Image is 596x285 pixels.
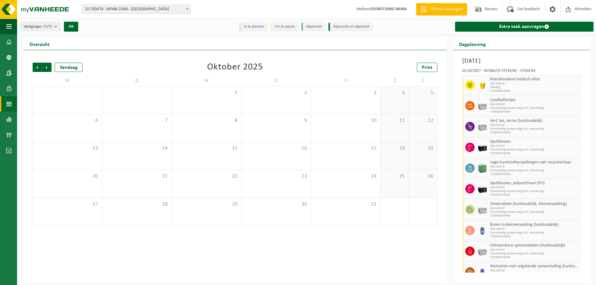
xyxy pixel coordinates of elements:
span: Restanten met ongekende samenstelling (huishoudelijk) [490,264,579,269]
span: 24 [314,173,377,180]
span: Omwisseling op aanvraag (incl. verwerking) [490,210,579,214]
span: T250002676035 [490,89,579,93]
span: T250002676034 [490,152,579,155]
img: PB-LB-0680-HPE-BK-11 [478,184,487,194]
span: 28 [105,201,168,208]
img: PB-LB-0680-HPE-GY-11 [478,101,487,110]
img: PB-LB-0680-HPE-GY-11 [478,205,487,214]
td: M [33,75,102,86]
h3: [DATE] [462,56,580,66]
span: 1 [175,90,238,96]
span: 27 [36,201,99,208]
li: Afgewerkt [301,23,325,31]
span: Spuitbussen [490,139,579,144]
span: Volgende [42,63,52,72]
span: 31 [314,201,377,208]
div: Oktober 2025 [207,63,263,72]
span: Omwisseling op aanvraag (incl. verwerking) [490,231,579,235]
span: Omwisseling op aanvraag (incl. verwerking) [490,169,579,172]
span: Risicohoudend medisch afval [490,77,579,82]
span: KGA Colli CP [490,144,579,148]
span: Afhaling [490,86,579,89]
span: 22 [175,173,238,180]
img: PB-LB-0680-HPE-GY-11 [478,247,487,256]
img: PB-LB-0680-HPE-BK-11 [478,143,487,152]
span: 2 [245,90,308,96]
span: 16 [245,145,308,152]
span: T250002676034 [490,235,579,238]
strong: DISPATCHING MIWA [370,7,407,11]
span: KGA Colli CP [490,227,579,231]
span: 18 [384,145,405,152]
span: KGA Colli CP [490,248,579,252]
span: 9 [245,117,308,124]
span: 12 [412,117,434,124]
span: 10 [314,117,377,124]
span: Print [422,65,432,70]
span: 23 [245,173,308,180]
span: Omwisseling op aanvraag (incl. verwerking) [490,127,579,131]
span: 10-783474 - MIWA CVBA - SINT-NIKLAAS [82,5,190,14]
span: 19 [412,145,434,152]
a: Extra taak aanvragen [455,22,594,32]
li: Uit te voeren [270,23,298,31]
span: Basen in kleinverpakking (huishoudelijk) [490,222,579,227]
span: 15 [175,145,238,152]
span: T250002676034 [490,214,579,218]
img: LP-SB-00050-HPE-22 [478,80,487,90]
span: 13 [36,145,99,152]
li: Afgewerkt en afgemeld [328,23,372,31]
td: D [242,75,311,86]
span: Omwisseling op aanvraag (incl. verwerking) [490,106,579,110]
h2: Overzicht [23,38,56,50]
td: D [102,75,172,86]
span: KGA Colli CP [490,103,579,106]
span: Spuitbussen, polyurethaan (PU) [490,181,579,186]
span: Verf, lak, vernis (huishoudelijk) [490,118,579,123]
span: Omwisseling op aanvraag (incl. verwerking) [490,148,579,152]
span: 4 [384,90,405,96]
li: In te plannen [239,23,267,31]
td: V [311,75,381,86]
span: Vorige [33,63,42,72]
span: Omwisseling op aanvraag (incl. verwerking) [490,189,579,193]
span: 14 [105,145,168,152]
td: W [172,75,241,86]
span: 6 [36,117,99,124]
span: Ontvlambare oplosmiddelen (huishoudelijk) [490,243,579,248]
count: (7/7) [43,24,52,29]
span: 5 [412,90,434,96]
span: Smeerolieën (huishoudelijk, kleinverpakking) [490,202,579,207]
img: PB-HB-1400-HPE-GN-11 [478,163,487,173]
span: KGA Colli CP [490,82,579,86]
span: 7 [105,117,168,124]
button: OK [64,22,78,32]
span: KGA Colli CP [490,165,579,169]
span: T250002676034 [490,193,579,197]
div: 02-007827 - MIWA/CP STEKENE - STEKENE [462,69,580,75]
span: 3 [314,90,377,96]
span: KGA Colli CP [490,207,579,210]
h2: Dagplanning [453,38,492,50]
span: T250002676034 [490,256,579,259]
span: T250002676034 [490,110,579,114]
span: Offerte aanvragen [429,6,464,12]
span: KGA Colli CP [490,269,579,273]
span: 8 [175,117,238,124]
a: Offerte aanvragen [416,3,467,16]
span: 21 [105,173,168,180]
img: PB-OT-0120-HPE-00-02 [478,226,487,235]
span: 29 [175,201,238,208]
img: PB-OT-0120-HPE-00-02 [478,267,487,277]
span: T250002676034 [490,131,579,135]
span: 30 [245,201,308,208]
button: Vestigingen(7/7) [20,22,60,31]
span: Omwisseling op aanvraag (incl. verwerking) [490,252,579,256]
td: Z [381,75,409,86]
span: 26 [412,173,434,180]
div: Vandaag [55,63,83,72]
img: PB-LB-0680-HPE-GY-11 [478,122,487,131]
span: 20 [36,173,99,180]
span: 17 [314,145,377,152]
a: Print [417,63,437,72]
